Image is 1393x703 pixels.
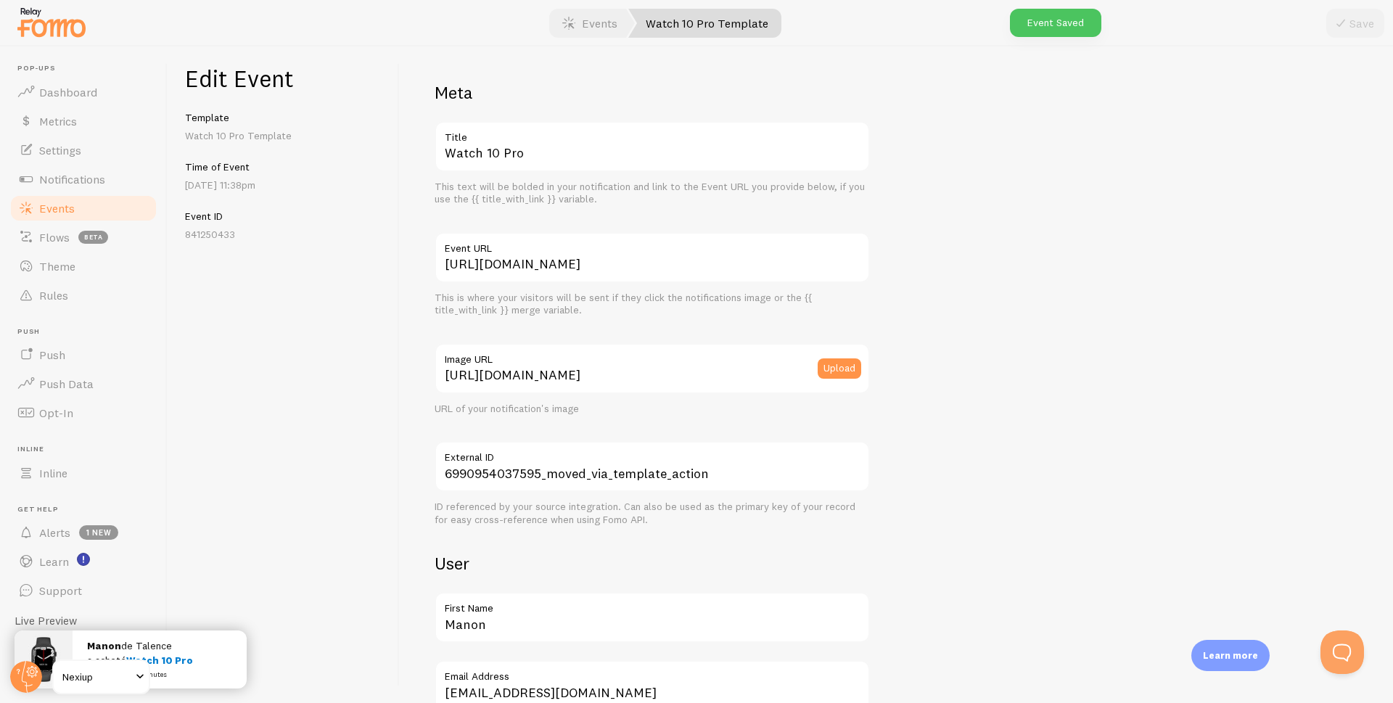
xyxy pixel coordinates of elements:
[435,441,870,466] label: External ID
[1203,649,1258,662] p: Learn more
[39,525,70,540] span: Alerts
[39,406,73,420] span: Opt-In
[1010,9,1101,37] div: Event Saved
[39,259,75,274] span: Theme
[39,143,81,157] span: Settings
[39,377,94,391] span: Push Data
[79,525,118,540] span: 1 new
[185,64,382,94] h1: Edit Event
[39,230,70,244] span: Flows
[9,136,158,165] a: Settings
[9,78,158,107] a: Dashboard
[9,194,158,223] a: Events
[9,340,158,369] a: Push
[818,358,861,379] button: Upload
[1320,630,1364,674] iframe: Help Scout Beacon - Open
[185,128,382,143] p: Watch 10 Pro Template
[435,292,870,317] div: This is where your visitors will be sent if they click the notifications image or the {{ title_wi...
[39,348,65,362] span: Push
[39,466,67,480] span: Inline
[9,518,158,547] a: Alerts 1 new
[17,445,158,454] span: Inline
[9,459,158,488] a: Inline
[17,64,158,73] span: Pop-ups
[39,172,105,186] span: Notifications
[39,554,69,569] span: Learn
[435,121,870,146] label: Title
[435,592,870,617] label: First Name
[435,552,870,575] h2: User
[17,327,158,337] span: Push
[435,81,870,104] h2: Meta
[435,343,870,368] label: Image URL
[15,4,88,41] img: fomo-relay-logo-orange.svg
[9,281,158,310] a: Rules
[39,114,77,128] span: Metrics
[9,165,158,194] a: Notifications
[9,576,158,605] a: Support
[39,583,82,598] span: Support
[435,501,870,526] div: ID referenced by your source integration. Can also be used as the primary key of your record for ...
[39,85,97,99] span: Dashboard
[435,403,870,416] div: URL of your notification's image
[62,668,131,686] span: Nexiup
[77,553,90,566] svg: <p>Watch New Feature Tutorials!</p>
[9,223,158,252] a: Flows beta
[39,288,68,303] span: Rules
[1191,640,1270,671] div: Learn more
[435,181,870,206] div: This text will be bolded in your notification and link to the Event URL you provide below, if you...
[435,232,870,257] label: Event URL
[185,178,382,192] p: [DATE] 11:38pm
[9,369,158,398] a: Push Data
[185,111,382,124] h5: Template
[9,107,158,136] a: Metrics
[9,547,158,576] a: Learn
[9,252,158,281] a: Theme
[39,201,75,215] span: Events
[185,160,382,173] h5: Time of Event
[185,210,382,223] h5: Event ID
[185,227,382,242] p: 841250433
[78,231,108,244] span: beta
[435,660,870,685] label: Email Address
[9,398,158,427] a: Opt-In
[17,505,158,514] span: Get Help
[52,659,150,694] a: Nexiup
